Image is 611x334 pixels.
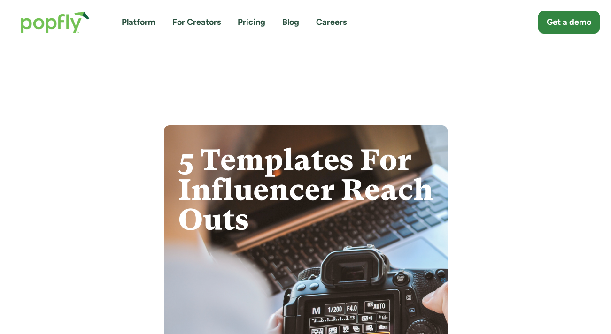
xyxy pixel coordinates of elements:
[172,16,221,28] a: For Creators
[538,11,600,34] a: Get a demo
[547,16,591,28] div: Get a demo
[11,2,99,43] a: home
[122,16,155,28] a: Platform
[238,16,265,28] a: Pricing
[282,16,299,28] a: Blog
[316,16,347,28] a: Careers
